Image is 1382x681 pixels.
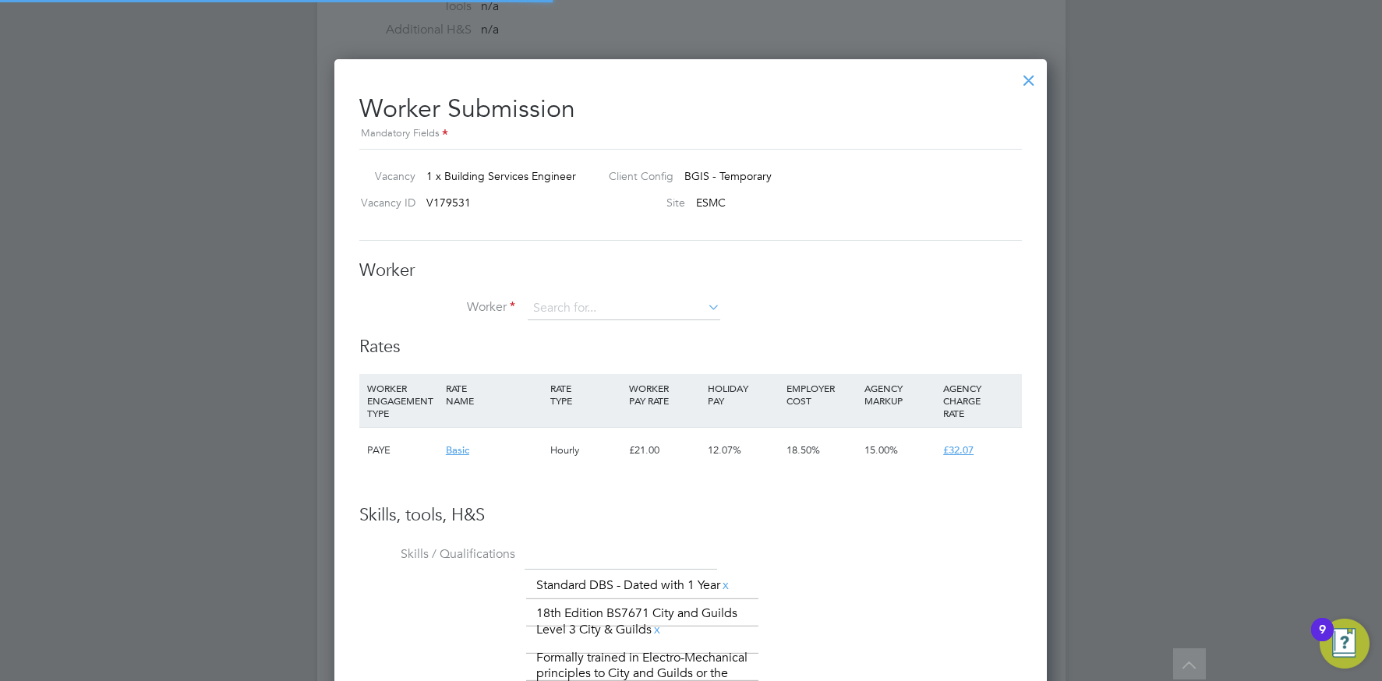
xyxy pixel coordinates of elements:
[359,81,1022,143] h2: Worker Submission
[786,443,820,457] span: 18.50%
[359,546,515,563] label: Skills / Qualifications
[530,603,756,640] li: 18th Edition BS7671 City and Guilds Level 3 City & Guilds
[359,259,1022,282] h3: Worker
[546,428,625,473] div: Hourly
[625,374,704,415] div: WORKER PAY RATE
[359,299,515,316] label: Worker
[939,374,1018,427] div: AGENCY CHARGE RATE
[720,575,731,595] a: x
[1320,619,1370,669] button: Open Resource Center, 9 new notifications
[864,443,898,457] span: 15.00%
[359,336,1022,358] h3: Rates
[530,575,737,596] li: Standard DBS - Dated with 1 Year
[363,428,442,473] div: PAYE
[783,374,861,415] div: EMPLOYER COST
[359,504,1022,527] h3: Skills, tools, H&S
[708,443,741,457] span: 12.07%
[528,297,720,320] input: Search for...
[363,374,442,427] div: WORKER ENGAGEMENT TYPE
[546,374,625,415] div: RATE TYPE
[353,196,415,210] label: Vacancy ID
[353,169,415,183] label: Vacancy
[442,374,546,415] div: RATE NAME
[704,374,783,415] div: HOLIDAY PAY
[359,125,1022,143] div: Mandatory Fields
[652,619,663,640] a: x
[446,443,469,457] span: Basic
[625,428,704,473] div: £21.00
[426,169,576,183] span: 1 x Building Services Engineer
[1319,630,1326,650] div: 9
[861,374,939,415] div: AGENCY MARKUP
[426,196,471,210] span: V179531
[696,196,726,210] span: ESMC
[684,169,772,183] span: BGIS - Temporary
[943,443,974,457] span: £32.07
[596,196,685,210] label: Site
[596,169,673,183] label: Client Config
